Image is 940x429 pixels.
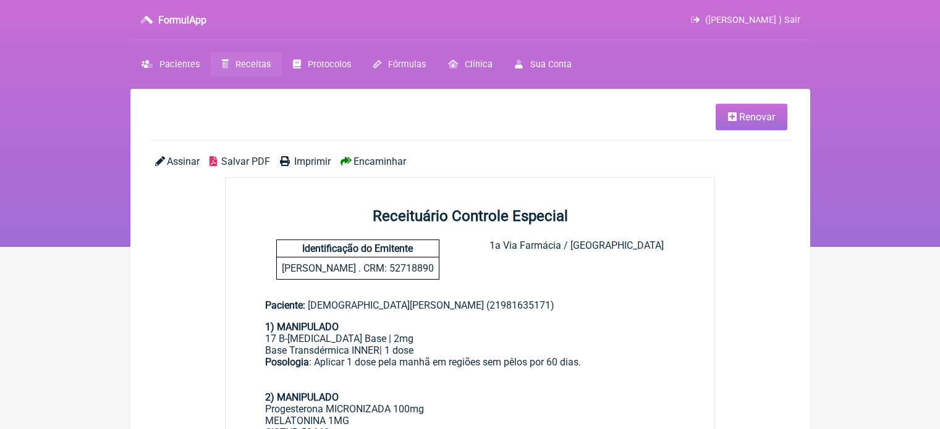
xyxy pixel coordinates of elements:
h4: Identificação do Emitente [277,240,439,257]
span: Assinar [167,156,200,167]
span: Salvar PDF [221,156,270,167]
strong: 1) MANIPULADO [265,321,339,333]
span: Clínica [465,59,493,70]
a: Encaminhar [341,156,406,167]
div: [DEMOGRAPHIC_DATA][PERSON_NAME] (21981635171) [265,299,675,311]
a: Imprimir [280,156,331,167]
a: Sua Conta [504,52,582,77]
span: Encaminhar [354,156,406,167]
a: Renovar [716,104,787,130]
h3: FormulApp [158,14,206,26]
a: Salvar PDF [210,156,270,167]
div: 1a Via Farmácia / [GEOGRAPHIC_DATA] [489,239,664,280]
span: Renovar [739,111,775,123]
span: Pacientes [159,59,200,70]
a: Assinar [155,156,200,167]
span: Sua Conta [530,59,572,70]
span: Paciente: [265,299,305,311]
div: Base Transdérmica INNER| 1 dose [265,344,675,356]
span: Fórmulas [388,59,426,70]
span: Receitas [235,59,271,70]
p: [PERSON_NAME] . CRM: 52718890 [277,257,439,279]
a: Protocolos [282,52,362,77]
a: Receitas [211,52,282,77]
strong: 2) MANIPULADO [265,391,339,403]
a: Clínica [437,52,504,77]
span: ([PERSON_NAME] ) Sair [705,15,800,25]
h2: Receituário Controle Especial [226,207,715,225]
strong: Posologia [265,356,309,368]
a: ([PERSON_NAME] ) Sair [691,15,800,25]
div: 17 B-[MEDICAL_DATA] Base | 2mg [265,333,675,344]
span: Imprimir [294,156,331,167]
div: : Aplicar 1 dose pela manhã em regiões sem pêlos por 60 dias. [265,356,675,391]
a: Pacientes [130,52,211,77]
span: Protocolos [308,59,351,70]
a: Fórmulas [362,52,437,77]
